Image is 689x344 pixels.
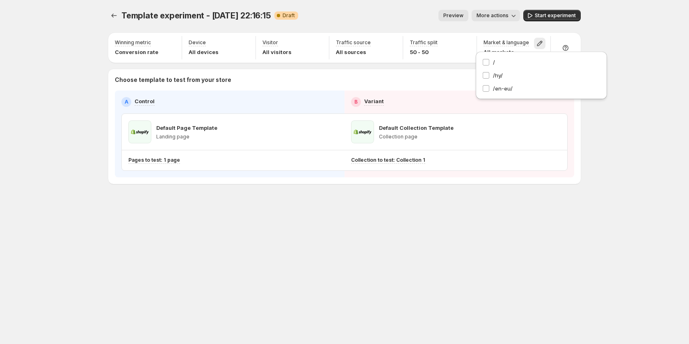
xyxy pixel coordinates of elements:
[108,10,120,21] button: Experiments
[128,120,151,143] img: Default Page Template
[523,10,581,21] button: Start experiment
[364,97,384,105] p: Variant
[535,12,576,19] span: Start experiment
[115,39,151,46] p: Winning metric
[443,12,463,19] span: Preview
[189,48,219,56] p: All devices
[351,120,374,143] img: Default Collection Template
[410,48,438,56] p: 50 - 50
[262,48,292,56] p: All visitors
[438,10,468,21] button: Preview
[484,39,529,46] p: Market & language
[493,59,495,66] span: /
[493,72,503,79] span: /hy/
[156,124,217,132] p: Default Page Template
[262,39,278,46] p: Visitor
[493,85,513,92] span: /en-eu/
[189,39,206,46] p: Device
[410,39,438,46] p: Traffic split
[472,10,520,21] button: More actions
[484,48,529,56] p: All markets
[351,157,425,163] p: Collection to test: Collection 1
[128,157,180,163] p: Pages to test: 1 page
[115,48,158,56] p: Conversion rate
[125,99,128,105] h2: A
[156,134,217,140] p: Landing page
[477,12,509,19] span: More actions
[135,97,155,105] p: Control
[283,12,295,19] span: Draft
[379,134,454,140] p: Collection page
[336,48,371,56] p: All sources
[121,11,271,20] span: Template experiment - [DATE] 22:16:15
[354,99,358,105] h2: B
[379,124,454,132] p: Default Collection Template
[336,39,371,46] p: Traffic source
[115,76,574,84] p: Choose template to test from your store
